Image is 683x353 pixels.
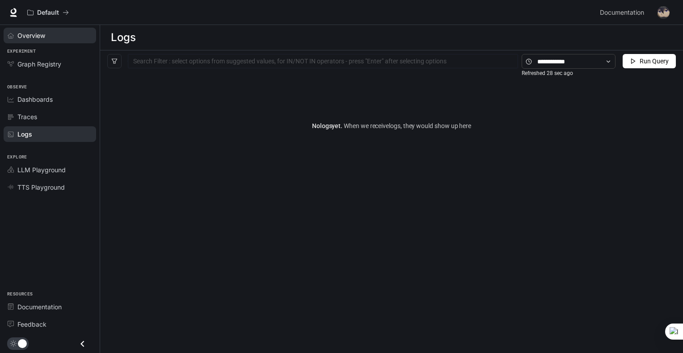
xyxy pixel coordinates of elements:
[657,6,670,19] img: User avatar
[17,320,46,329] span: Feedback
[18,338,27,348] span: Dark mode toggle
[623,54,676,68] button: Run Query
[17,129,32,139] span: Logs
[17,165,66,174] span: LLM Playground
[4,109,96,125] a: Traces
[4,126,96,142] a: Logs
[107,54,122,68] button: filter
[600,7,644,18] span: Documentation
[4,316,96,332] a: Feedback
[4,299,96,315] a: Documentation
[342,122,471,129] span: When we receive logs , they would show up here
[17,59,61,69] span: Graph Registry
[640,56,669,66] span: Run Query
[37,9,59,17] p: Default
[111,29,135,46] h1: Logs
[72,335,93,353] button: Close drawer
[4,56,96,72] a: Graph Registry
[4,28,96,43] a: Overview
[4,91,96,107] a: Dashboards
[17,183,65,192] span: TTS Playground
[596,4,651,21] a: Documentation
[17,302,62,311] span: Documentation
[111,58,118,64] span: filter
[312,121,471,131] article: No logs yet.
[4,162,96,178] a: LLM Playground
[17,112,37,121] span: Traces
[4,179,96,195] a: TTS Playground
[23,4,73,21] button: All workspaces
[17,31,45,40] span: Overview
[654,4,672,21] button: User avatar
[522,69,573,78] article: Refreshed 28 sec ago
[17,95,53,104] span: Dashboards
